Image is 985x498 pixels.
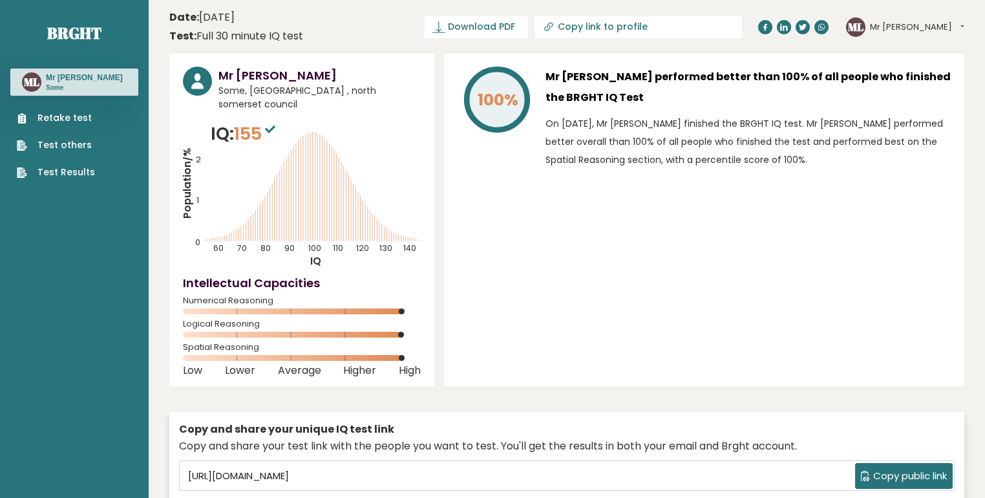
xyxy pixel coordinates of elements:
text: ML [24,74,39,89]
h3: Mr [PERSON_NAME] performed better than 100% of all people who finished the BRGHT IQ Test [545,67,951,108]
tspan: 130 [379,243,392,254]
h3: Mr [PERSON_NAME] [46,72,123,83]
tspan: Population/% [180,148,194,219]
span: Copy public link [873,469,947,484]
b: Date: [169,10,199,25]
text: ML [848,19,863,34]
span: Spatial Reasoning [183,345,421,350]
span: Low [183,368,202,373]
a: Retake test [17,111,95,125]
a: Download PDF [425,16,528,38]
tspan: 80 [260,243,271,254]
tspan: 2 [196,154,201,165]
p: IQ: [211,121,279,147]
button: Copy public link [855,463,953,489]
span: Average [278,368,321,373]
span: High [399,368,421,373]
p: On [DATE], Mr [PERSON_NAME] finished the BRGHT IQ test. Mr [PERSON_NAME] performed better overall... [545,114,951,169]
tspan: 120 [356,243,369,254]
tspan: 100 [308,243,321,254]
div: Copy and share your test link with the people you want to test. You'll get the results in both yo... [179,438,955,454]
span: Download PDF [448,20,515,34]
span: 155 [234,122,279,146]
time: [DATE] [169,10,235,25]
tspan: 60 [213,243,224,254]
a: Test others [17,138,95,152]
tspan: 140 [403,243,416,254]
tspan: IQ [310,254,321,268]
div: Full 30 minute IQ test [169,28,303,44]
tspan: 110 [333,243,343,254]
tspan: 70 [237,243,247,254]
span: Numerical Reasoning [183,298,421,303]
span: Lower [225,368,255,373]
div: Copy and share your unique IQ test link [179,422,955,437]
span: Higher [343,368,376,373]
span: Logical Reasoning [183,321,421,327]
button: Mr [PERSON_NAME] [870,21,964,34]
p: Some [46,83,123,92]
tspan: 100% [478,89,518,111]
b: Test: [169,28,196,43]
span: Some, [GEOGRAPHIC_DATA] , north somerset council [218,84,421,111]
tspan: 90 [284,243,295,254]
tspan: 1 [196,195,199,206]
a: Brght [47,23,101,43]
h3: Mr [PERSON_NAME] [218,67,421,84]
a: Test Results [17,166,95,179]
tspan: 0 [195,237,200,248]
h4: Intellectual Capacities [183,274,421,292]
